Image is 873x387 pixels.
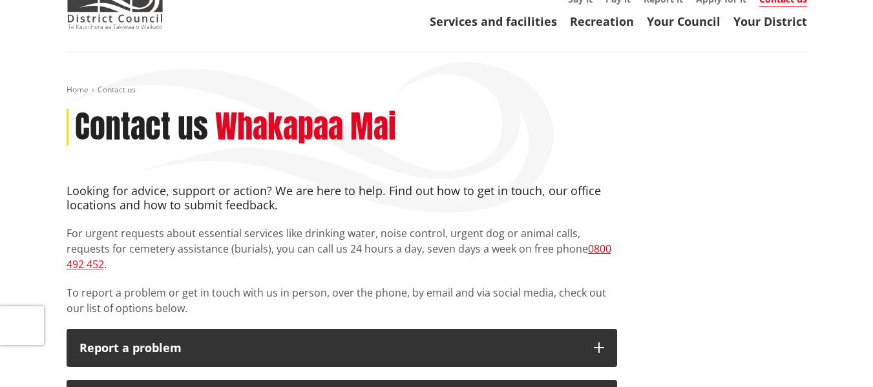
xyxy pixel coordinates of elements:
a: 0800 492 452 [67,242,611,271]
button: Report a problem [67,329,617,368]
p: To report a problem or get in touch with us in person, over the phone, by email and via social me... [67,285,617,316]
nav: breadcrumb [67,85,807,96]
a: Services and facilities [430,14,557,29]
h1: Contact us [75,109,208,146]
p: Report a problem [79,342,581,355]
a: Your District [733,14,807,29]
h4: Looking for advice, support or action? We are here to help. Find out how to get in touch, our off... [67,184,617,212]
span: Contact us [98,84,136,95]
a: Your Council [647,14,720,29]
a: Home [67,84,89,95]
h2: Whakapaa Mai [215,109,396,146]
a: Recreation [570,14,634,29]
p: For urgent requests about essential services like drinking water, noise control, urgent dog or an... [67,225,617,272]
iframe: Messenger Launcher [814,333,860,379]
